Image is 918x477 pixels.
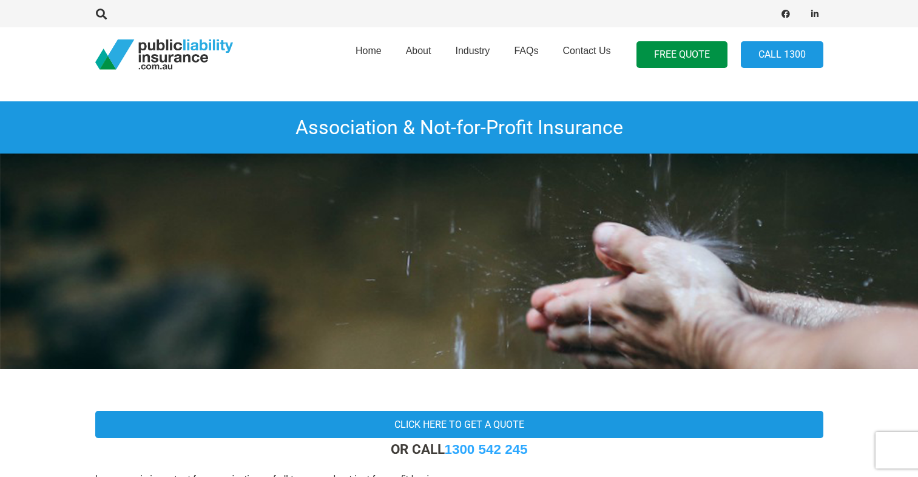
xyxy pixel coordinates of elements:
[741,41,823,69] a: Call 1300
[394,24,444,86] a: About
[443,24,502,86] a: Industry
[356,46,382,56] span: Home
[502,24,550,86] a: FAQs
[514,46,538,56] span: FAQs
[777,5,794,22] a: Facebook
[806,5,823,22] a: LinkedIn
[391,441,528,457] strong: OR CALL
[636,41,727,69] a: FREE QUOTE
[562,46,610,56] span: Contact Us
[95,39,233,70] a: pli_logotransparent
[455,46,490,56] span: Industry
[445,442,528,457] a: 1300 542 245
[343,24,394,86] a: Home
[90,8,114,19] a: Search
[406,46,431,56] span: About
[95,411,823,438] a: Click Here To Get a Quote
[550,24,623,86] a: Contact Us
